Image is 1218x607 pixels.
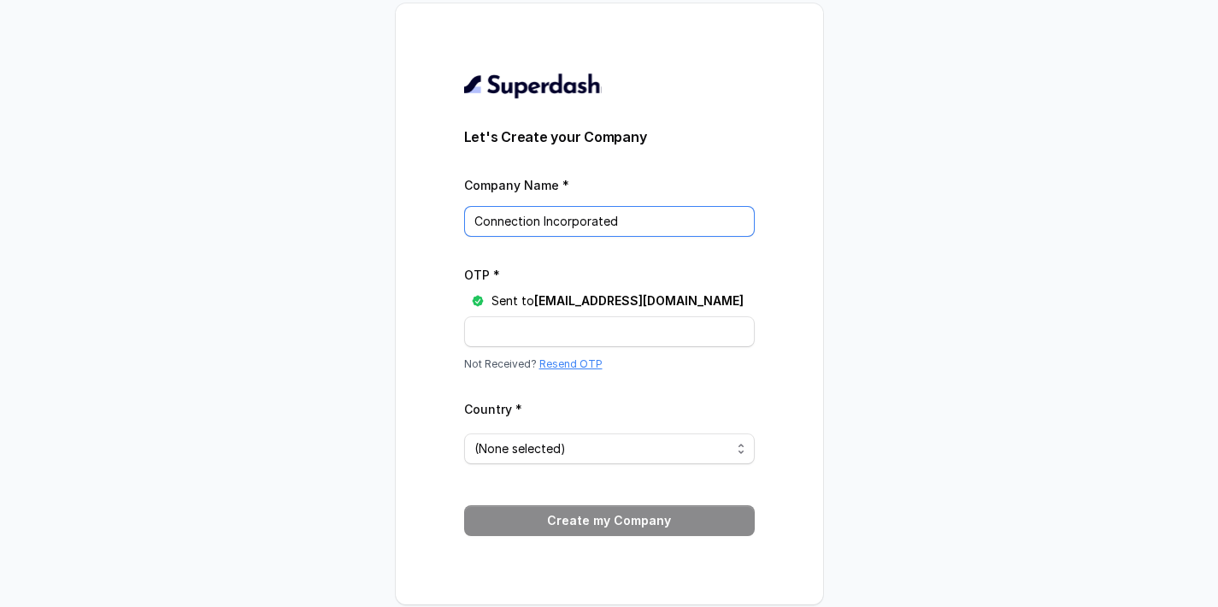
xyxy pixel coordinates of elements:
button: Create my Company [464,505,755,536]
img: light.svg [464,72,602,99]
label: Company Name * [464,178,569,192]
label: Country * [464,402,522,416]
button: (None selected) [464,433,755,464]
span: [EMAIL_ADDRESS][DOMAIN_NAME] [534,293,744,308]
p: Sent to [491,292,744,309]
p: Not Received? [464,357,755,371]
span: (None selected) [474,439,731,459]
h3: Let's Create your Company [464,127,755,147]
label: OTP * [464,268,500,282]
span: Resend OTP [539,357,603,370]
